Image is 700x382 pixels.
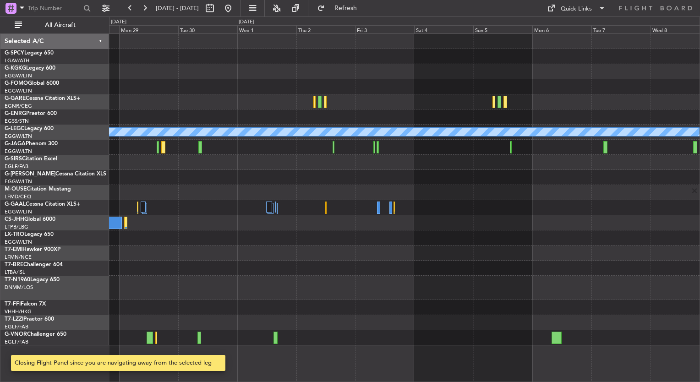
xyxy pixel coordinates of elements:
[5,186,71,192] a: M-OUSECitation Mustang
[5,72,32,79] a: EGGW/LTN
[5,103,32,109] a: EGNR/CEG
[5,118,29,125] a: EGSS/STN
[5,338,28,345] a: EGLF/FAB
[5,163,28,170] a: EGLF/FAB
[5,323,28,330] a: EGLF/FAB
[5,171,55,177] span: G-[PERSON_NAME]
[239,18,254,26] div: [DATE]
[591,25,651,33] div: Tue 7
[5,193,31,200] a: LFMD/CEQ
[5,156,22,162] span: G-SIRS
[5,111,26,116] span: G-ENRG
[561,5,592,14] div: Quick Links
[5,171,106,177] a: G-[PERSON_NAME]Cessna Citation XLS
[5,111,57,116] a: G-ENRGPraetor 600
[5,96,80,101] a: G-GARECessna Citation XLS+
[28,1,81,15] input: Trip Number
[5,156,57,162] a: G-SIRSCitation Excel
[5,217,24,222] span: CS-JHH
[5,254,32,261] a: LFMN/NCE
[5,50,54,56] a: G-SPCYLegacy 650
[5,126,54,131] a: G-LEGCLegacy 600
[237,25,296,33] div: Wed 1
[5,332,66,337] a: G-VNORChallenger 650
[5,141,26,147] span: G-JAGA
[5,87,32,94] a: EGGW/LTN
[5,269,25,276] a: LTBA/ISL
[5,126,24,131] span: G-LEGC
[5,308,32,315] a: VHHH/HKG
[5,141,58,147] a: G-JAGAPhenom 300
[5,284,33,291] a: DNMM/LOS
[5,277,30,283] span: T7-N1960
[5,65,26,71] span: G-KGKG
[5,247,60,252] a: T7-EMIHawker 900XP
[5,317,54,322] a: T7-LZZIPraetor 600
[5,81,59,86] a: G-FOMOGlobal 6000
[5,262,23,267] span: T7-BRE
[5,301,46,307] a: T7-FFIFalcon 7X
[5,277,60,283] a: T7-N1960Legacy 650
[5,247,22,252] span: T7-EMI
[24,22,97,28] span: All Aircraft
[414,25,473,33] div: Sat 4
[5,50,24,56] span: G-SPCY
[5,332,27,337] span: G-VNOR
[5,317,23,322] span: T7-LZZI
[5,81,28,86] span: G-FOMO
[178,25,237,33] div: Tue 30
[156,4,199,12] span: [DATE] - [DATE]
[119,25,178,33] div: Mon 29
[5,178,32,185] a: EGGW/LTN
[5,65,55,71] a: G-KGKGLegacy 600
[10,18,99,33] button: All Aircraft
[327,5,365,11] span: Refresh
[5,186,27,192] span: M-OUSE
[5,239,32,246] a: EGGW/LTN
[5,217,55,222] a: CS-JHHGlobal 6000
[5,202,80,207] a: G-GAALCessna Citation XLS+
[15,359,212,368] div: Closing Flight Panel since you are navigating away from the selected leg
[5,232,24,237] span: LX-TRO
[5,262,63,267] a: T7-BREChallenger 604
[5,232,54,237] a: LX-TROLegacy 650
[296,25,355,33] div: Thu 2
[542,1,610,16] button: Quick Links
[5,148,32,155] a: EGGW/LTN
[5,224,28,230] a: LFPB/LBG
[5,57,29,64] a: LGAV/ATH
[5,301,21,307] span: T7-FFI
[473,25,532,33] div: Sun 5
[355,25,414,33] div: Fri 3
[5,133,32,140] a: EGGW/LTN
[313,1,368,16] button: Refresh
[5,208,32,215] a: EGGW/LTN
[532,25,591,33] div: Mon 6
[5,202,26,207] span: G-GAAL
[5,96,26,101] span: G-GARE
[111,18,126,26] div: [DATE]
